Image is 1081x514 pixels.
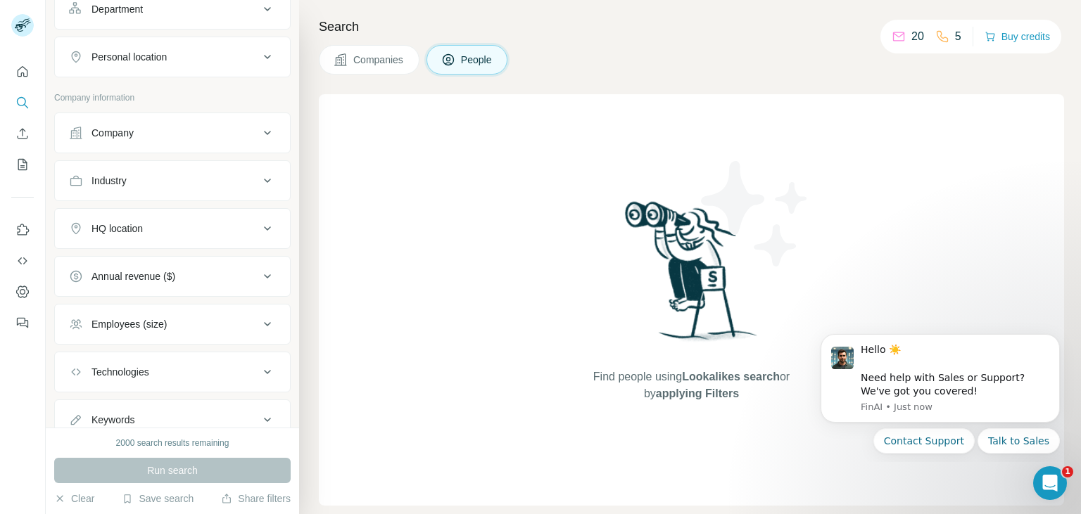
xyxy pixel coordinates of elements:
span: applying Filters [656,387,739,399]
button: Buy credits [985,27,1050,46]
button: Technologies [55,355,290,389]
div: Annual revenue ($) [91,269,175,283]
button: Save search [122,491,194,506]
div: HQ location [91,221,143,236]
button: Keywords [55,403,290,437]
button: Company [55,116,290,150]
button: Employees (size) [55,307,290,341]
h4: Search [319,17,1064,37]
button: Search [11,90,34,115]
button: Share filters [221,491,291,506]
img: Surfe Illustration - Stars [692,150,818,277]
span: Find people using or by [579,368,804,402]
div: Company [91,126,134,140]
div: Personal location [91,50,167,64]
p: Company information [54,91,291,104]
button: Dashboard [11,279,34,304]
p: 5 [955,28,961,45]
iframe: Intercom live chat [1033,466,1067,500]
button: Enrich CSV [11,121,34,146]
div: 2000 search results remaining [116,437,229,449]
button: HQ location [55,212,290,245]
p: 20 [911,28,924,45]
span: People [461,53,493,67]
button: Feedback [11,310,34,335]
div: Technologies [91,365,149,379]
div: Employees (size) [91,317,167,331]
iframe: Intercom notifications message [799,322,1081,462]
span: Companies [353,53,405,67]
button: Clear [54,491,94,506]
button: Use Surfe API [11,248,34,274]
div: Keywords [91,413,134,427]
div: Industry [91,174,127,188]
div: Department [91,2,143,16]
button: Use Surfe on LinkedIn [11,217,34,243]
button: Quick start [11,59,34,84]
button: My lists [11,152,34,177]
button: Personal location [55,40,290,74]
button: Annual revenue ($) [55,259,290,293]
button: Industry [55,164,290,198]
span: 1 [1062,466,1073,477]
img: Surfe Illustration - Woman searching with binoculars [619,198,765,354]
span: Lookalikes search [682,371,780,383]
